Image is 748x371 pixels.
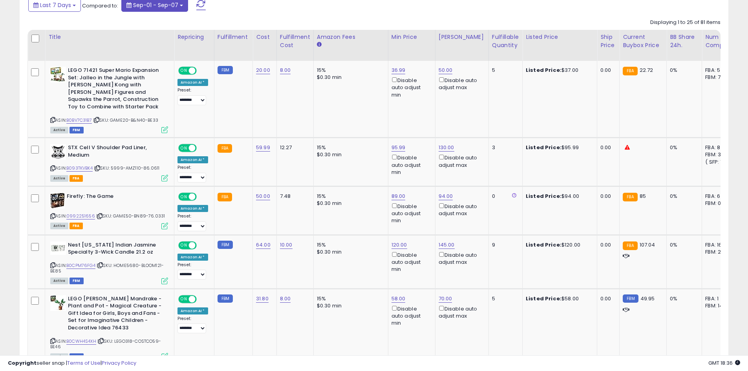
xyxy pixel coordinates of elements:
a: 94.00 [439,192,453,200]
a: 0992251656 [66,213,95,219]
div: 0.00 [600,193,613,200]
span: All listings currently available for purchase on Amazon [50,278,68,284]
div: $0.30 min [317,74,382,81]
div: Disable auto adjust max [439,76,483,91]
div: Disable auto adjust min [391,76,429,99]
img: 41u8IIV-x2L._SL40_.jpg [50,295,66,311]
span: 85 [640,192,646,200]
div: Preset: [177,316,208,334]
div: ASIN: [50,241,168,283]
img: 51+IPRLFhtL._SL40_.jpg [50,67,66,82]
div: 0.00 [600,241,613,249]
div: 0.00 [600,144,613,151]
div: Fulfillable Quantity [492,33,519,49]
div: Disable auto adjust min [391,153,429,176]
span: ON [179,194,189,200]
div: $37.00 [526,67,591,74]
div: Disable auto adjust max [439,153,483,168]
div: Preset: [177,88,208,105]
span: Compared to: [82,2,118,9]
div: 15% [317,144,382,151]
a: B0CWH4S4XH [66,338,96,345]
small: FBM [218,294,233,303]
div: 5 [492,295,516,302]
span: ON [179,145,189,152]
div: 15% [317,193,382,200]
b: LEGO 71421 Super Mario Expansion Set: Jalleo in the Jungle with [PERSON_NAME] Kong with [PERSON_N... [68,67,163,112]
b: LEGO [PERSON_NAME] Mandrake - Plant and Pot - Magical Creature - Gift Idea for Girls, Boys and Fa... [68,295,163,334]
span: All listings currently available for purchase on Amazon [50,223,68,229]
small: FBA [623,193,637,201]
img: 41ZHJo0hlHL._SL40_.jpg [50,241,66,255]
a: 20.00 [256,66,270,74]
span: All listings currently available for purchase on Amazon [50,175,68,182]
div: FBM: 7 [705,74,731,81]
a: 64.00 [256,241,271,249]
div: Amazon AI * [177,156,208,163]
div: Disable auto adjust min [391,304,429,327]
div: 5 [492,67,516,74]
div: Repricing [177,33,211,41]
small: Amazon Fees. [317,41,322,48]
a: 58.00 [391,295,406,303]
img: 61Pefg0IN7L._SL40_.jpg [50,193,65,208]
div: Listed Price [526,33,594,41]
b: STX Cell V Shoulder Pad Liner, Medium [68,144,163,161]
div: FBM: 14 [705,302,731,309]
div: FBA: 6 [705,193,731,200]
span: OFF [196,145,208,152]
div: $120.00 [526,241,591,249]
b: Listed Price: [526,192,561,200]
div: Min Price [391,33,432,41]
div: ( SFP: 1 ) [705,159,731,166]
div: FBM: 3 [705,151,731,158]
span: FBA [69,175,83,182]
div: 7.48 [280,193,307,200]
div: 0 [492,193,516,200]
div: Displaying 1 to 25 of 81 items [650,19,721,26]
div: 9 [492,241,516,249]
div: Disable auto adjust max [439,250,483,266]
span: OFF [196,194,208,200]
div: [PERSON_NAME] [439,33,485,41]
span: 2025-09-15 18:36 GMT [708,359,740,367]
div: seller snap | | [8,360,136,367]
div: 0% [670,193,696,200]
a: B093TKVBK4 [66,165,93,172]
small: FBA [623,241,637,250]
a: 59.99 [256,144,270,152]
span: Sep-01 - Sep-07 [133,1,178,9]
span: 22.72 [640,66,653,74]
a: 120.00 [391,241,407,249]
span: OFF [196,296,208,302]
small: FBA [623,67,637,75]
div: ASIN: [50,144,168,181]
div: $0.30 min [317,249,382,256]
span: OFF [196,68,208,74]
div: Disable auto adjust min [391,250,429,273]
a: 8.00 [280,66,291,74]
img: 51iX6rTpOsS._SL40_.jpg [50,144,66,160]
div: Cost [256,33,273,41]
div: ASIN: [50,193,168,228]
div: $58.00 [526,295,591,302]
div: Amazon AI * [177,79,208,86]
div: Title [48,33,171,41]
small: FBA [218,193,232,201]
b: Listed Price: [526,241,561,249]
span: 49.95 [640,295,655,302]
div: 0% [670,144,696,151]
div: $94.00 [526,193,591,200]
a: 10.00 [280,241,293,249]
div: Disable auto adjust min [391,202,429,225]
small: FBM [218,241,233,249]
span: ON [179,242,189,249]
div: Amazon AI * [177,307,208,314]
div: Disable auto adjust max [439,202,483,217]
a: B0CPM76FG4 [66,262,95,269]
a: 95.99 [391,144,406,152]
div: BB Share 24h. [670,33,699,49]
div: 0% [670,295,696,302]
span: | SKU: GAME50-BN89-76.0331 [96,213,165,219]
div: 0% [670,241,696,249]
